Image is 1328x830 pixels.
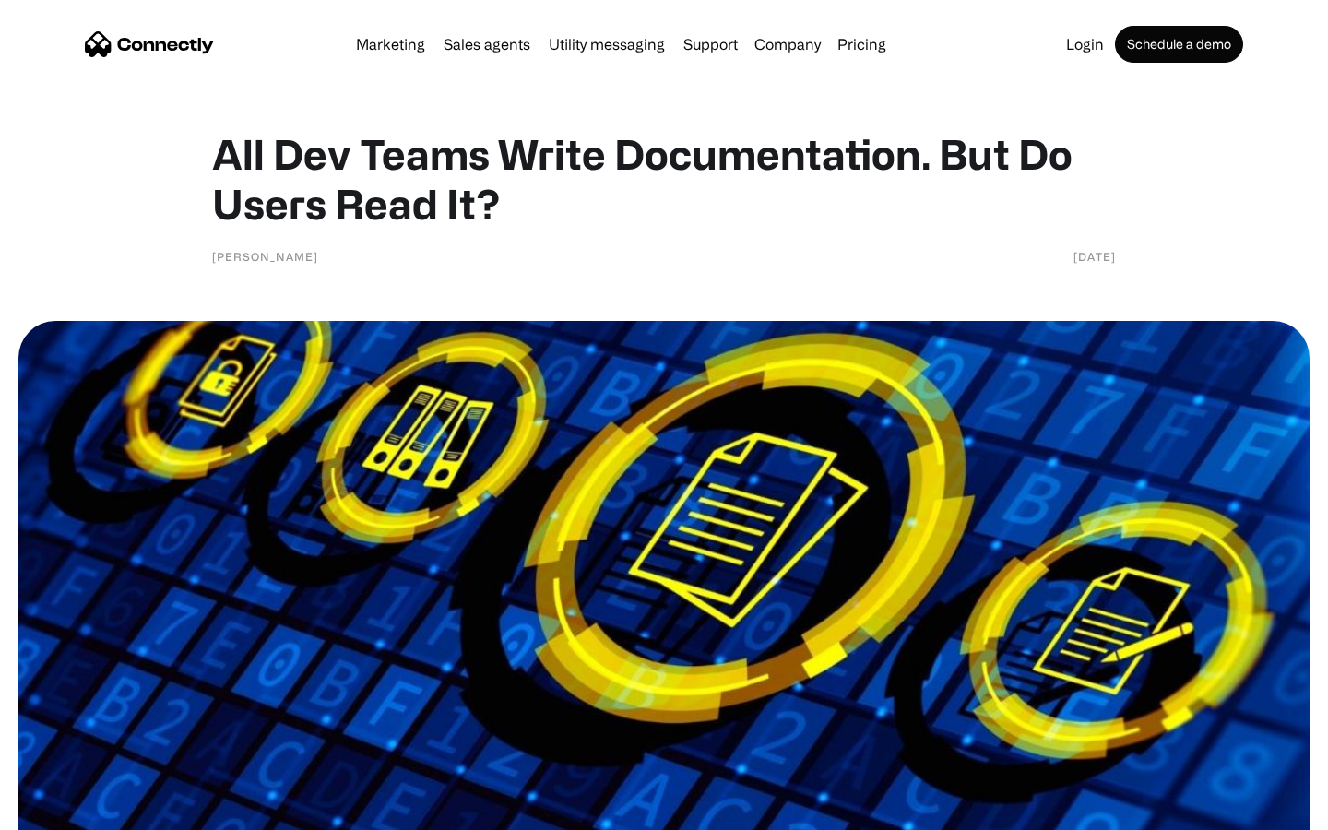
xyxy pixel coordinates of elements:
[436,37,538,52] a: Sales agents
[754,31,821,57] div: Company
[18,798,111,824] aside: Language selected: English
[541,37,672,52] a: Utility messaging
[349,37,433,52] a: Marketing
[830,37,894,52] a: Pricing
[37,798,111,824] ul: Language list
[212,129,1116,229] h1: All Dev Teams Write Documentation. But Do Users Read It?
[1073,247,1116,266] div: [DATE]
[676,37,745,52] a: Support
[1059,37,1111,52] a: Login
[212,247,318,266] div: [PERSON_NAME]
[1115,26,1243,63] a: Schedule a demo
